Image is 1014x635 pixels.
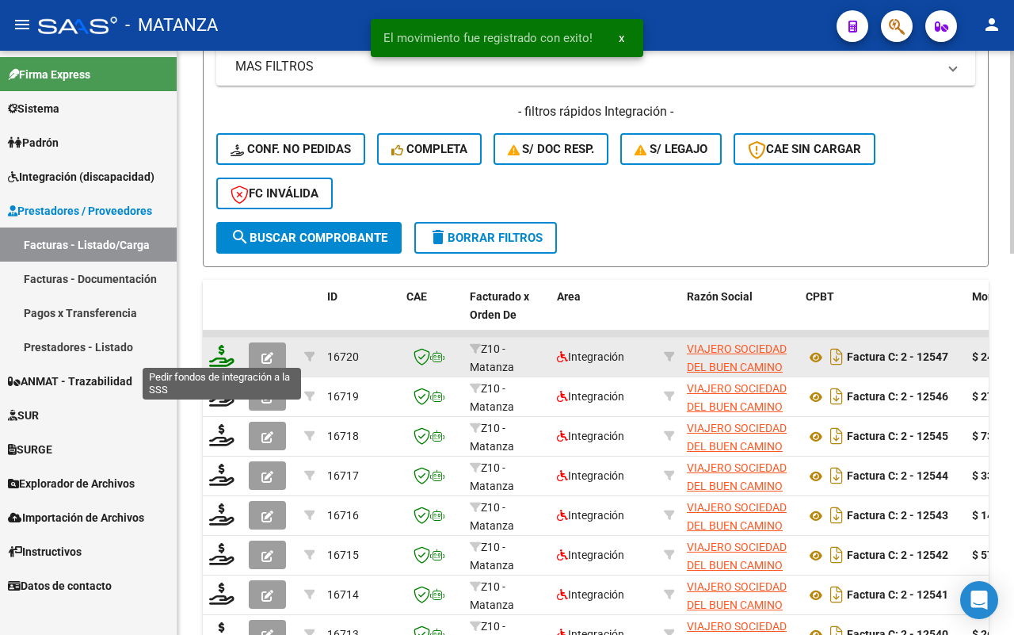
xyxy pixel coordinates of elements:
[470,422,514,453] span: Z10 - Matanza
[687,580,787,629] span: VIAJERO SOCIEDAD DEL BUEN CAMINO S.A.
[494,133,609,165] button: S/ Doc Resp.
[687,342,787,392] span: VIAJERO SOCIEDAD DEL BUEN CAMINO S.A.
[8,475,135,492] span: Explorador de Archivos
[406,290,427,303] span: CAE
[826,463,847,488] i: Descargar documento
[847,510,948,522] strong: Factura C: 2 - 12543
[799,280,966,350] datatable-header-cell: CPBT
[327,290,337,303] span: ID
[125,8,218,43] span: - MATANZA
[13,15,32,34] mat-icon: menu
[687,419,793,453] div: 30714136905
[826,503,847,528] i: Descargar documento
[8,373,132,390] span: ANMAT - Trazabilidad
[557,430,624,442] span: Integración
[687,578,793,611] div: 30714136905
[806,290,834,303] span: CPBT
[557,469,624,482] span: Integración
[620,133,722,165] button: S/ legajo
[687,340,793,373] div: 30714136905
[557,290,581,303] span: Area
[8,509,144,526] span: Importación de Archivos
[216,178,333,209] button: FC Inválida
[327,469,359,482] span: 16717
[982,15,1001,34] mat-icon: person
[826,582,847,607] i: Descargar documento
[470,290,529,321] span: Facturado x Orden De
[470,382,514,413] span: Z10 - Matanza
[429,228,448,247] mat-icon: delete
[687,422,787,471] span: VIAJERO SOCIEDAD DEL BUEN CAMINO S.A.
[687,459,793,492] div: 30714136905
[8,543,82,560] span: Instructivos
[8,168,154,186] span: Integración (discapacidad)
[216,103,975,120] h4: - filtros rápidos Integración -
[687,501,787,550] span: VIAJERO SOCIEDAD DEL BUEN CAMINO S.A.
[8,134,59,151] span: Padrón
[635,142,707,156] span: S/ legajo
[847,470,948,483] strong: Factura C: 2 - 12544
[8,441,52,458] span: SURGE
[734,133,875,165] button: CAE SIN CARGAR
[235,58,937,75] mat-panel-title: MAS FILTROS
[557,390,624,403] span: Integración
[960,581,998,619] div: Open Intercom Messenger
[216,48,975,86] mat-expansion-panel-header: MAS FILTROS
[687,382,787,431] span: VIAJERO SOCIEDAD DEL BUEN CAMINO S.A.
[557,588,624,601] span: Integración
[972,290,1004,303] span: Monto
[231,142,351,156] span: Conf. no pedidas
[383,30,593,46] span: El movimiento fue registrado con exito!
[680,280,799,350] datatable-header-cell: Razón Social
[557,549,624,561] span: Integración
[470,501,514,532] span: Z10 - Matanza
[826,344,847,369] i: Descargar documento
[8,66,90,83] span: Firma Express
[429,231,543,245] span: Borrar Filtros
[847,549,948,562] strong: Factura C: 2 - 12542
[327,430,359,442] span: 16718
[391,142,467,156] span: Completa
[847,391,948,404] strong: Factura C: 2 - 12546
[606,24,637,52] button: x
[748,142,861,156] span: CAE SIN CARGAR
[551,280,658,350] datatable-header-cell: Area
[619,31,624,45] span: x
[327,350,359,363] span: 16720
[470,342,514,373] span: Z10 - Matanza
[687,538,793,572] div: 30714136905
[687,499,793,532] div: 30714136905
[8,100,59,117] span: Sistema
[327,390,359,403] span: 16719
[231,231,387,245] span: Buscar Comprobante
[231,228,250,247] mat-icon: search
[327,549,359,561] span: 16715
[826,542,847,568] i: Descargar documento
[687,541,787,590] span: VIAJERO SOCIEDAD DEL BUEN CAMINO S.A.
[847,430,948,443] strong: Factura C: 2 - 12545
[216,222,402,254] button: Buscar Comprobante
[557,350,624,363] span: Integración
[470,580,514,611] span: Z10 - Matanza
[8,407,39,424] span: SUR
[687,290,753,303] span: Razón Social
[687,461,787,511] span: VIAJERO SOCIEDAD DEL BUEN CAMINO S.A.
[8,202,152,220] span: Prestadores / Proveedores
[327,509,359,522] span: 16716
[400,280,463,350] datatable-header-cell: CAE
[216,133,365,165] button: Conf. no pedidas
[231,186,318,201] span: FC Inválida
[847,351,948,364] strong: Factura C: 2 - 12547
[470,461,514,492] span: Z10 - Matanza
[377,133,482,165] button: Completa
[687,380,793,413] div: 30714136905
[327,588,359,601] span: 16714
[557,509,624,522] span: Integración
[321,280,400,350] datatable-header-cell: ID
[463,280,551,350] datatable-header-cell: Facturado x Orden De
[414,222,557,254] button: Borrar Filtros
[826,423,847,449] i: Descargar documento
[8,577,112,595] span: Datos de contacto
[470,541,514,572] span: Z10 - Matanza
[508,142,595,156] span: S/ Doc Resp.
